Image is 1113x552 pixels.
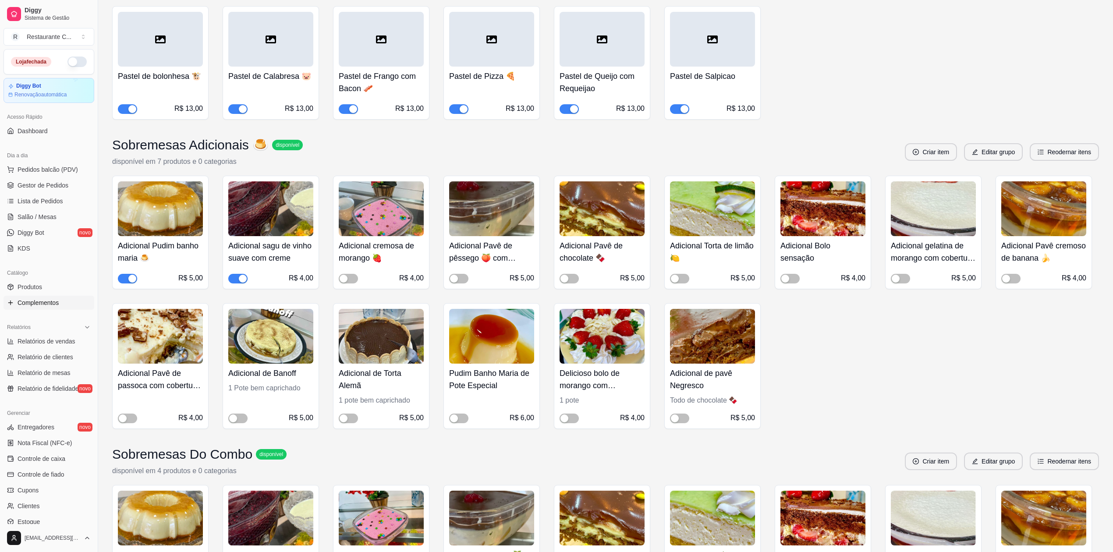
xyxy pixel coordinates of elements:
img: product-image [780,181,865,236]
div: R$ 5,00 [178,273,203,283]
img: product-image [891,181,976,236]
img: product-image [670,181,755,236]
span: ordered-list [1038,149,1044,155]
img: product-image [118,181,203,236]
img: product-image [670,491,755,545]
button: Alterar Status [67,57,87,67]
span: Gestor de Pedidos [18,181,68,190]
div: R$ 4,00 [289,273,313,283]
button: plus-circleCriar item [905,453,957,470]
h3: Sobremesas Adicionais 🍮 [112,137,269,153]
a: Entregadoresnovo [4,420,94,434]
span: Controle de fiado [18,470,64,479]
a: Clientes [4,499,94,513]
a: Relatório de clientes [4,350,94,364]
div: R$ 5,00 [510,273,534,283]
span: disponível [274,142,301,149]
span: edit [972,149,978,155]
h4: Adicional de Torta Alemã [339,367,424,392]
div: R$ 5,00 [730,273,755,283]
h4: Adicional cremosa de morango 🍓 [339,240,424,264]
div: R$ 13,00 [727,103,755,114]
a: Diggy BotRenovaçãoautomática [4,78,94,103]
img: product-image [449,181,534,236]
div: R$ 13,00 [616,103,645,114]
article: Diggy Bot [16,83,41,89]
div: R$ 13,00 [506,103,534,114]
h4: Pastel de Pizza 🍕 [449,70,534,82]
span: Salão / Mesas [18,212,57,221]
img: product-image [449,309,534,364]
img: product-image [449,491,534,545]
span: Sistema de Gestão [25,14,91,21]
img: product-image [560,309,645,364]
article: Renovação automática [14,91,67,98]
h4: Adicional Pavê cremoso de banana 🍌 [1001,240,1086,264]
div: R$ 6,00 [510,413,534,423]
img: product-image [228,181,313,236]
div: Catálogo [4,266,94,280]
a: DiggySistema de Gestão [4,4,94,25]
button: plus-circleCriar item [905,143,957,161]
div: R$ 5,00 [399,413,424,423]
a: Estoque [4,515,94,529]
span: ordered-list [1038,458,1044,464]
h3: Sobremesas Do Combo [112,446,252,462]
div: Loja fechada [11,57,51,67]
div: R$ 4,00 [620,413,645,423]
div: 1 pote bem caprichado [339,395,424,406]
button: ordered-listReodernar itens [1030,143,1099,161]
div: Acesso Rápido [4,110,94,124]
span: KDS [18,244,30,253]
img: product-image [118,309,203,364]
div: 1 pote [560,395,645,406]
h4: Adicional de pavê Negresco [670,367,755,392]
h4: Adicional de Banoff [228,367,313,379]
a: Relatórios de vendas [4,334,94,348]
div: R$ 13,00 [395,103,424,114]
button: Pedidos balcão (PDV) [4,163,94,177]
a: Controle de caixa [4,452,94,466]
img: product-image [780,491,865,545]
span: Complementos [18,298,59,307]
img: product-image [339,491,424,545]
span: Relatórios [7,324,31,331]
div: R$ 4,00 [841,273,865,283]
h4: Adicional Pavê de pêssego 🍑 com cobertura de chocolate 🍫 [449,240,534,264]
span: plus-circle [913,458,919,464]
a: Salão / Mesas [4,210,94,224]
h4: Adicional Pudim banho maria 🍮 [118,240,203,264]
a: Produtos [4,280,94,294]
h4: Pastel de Calabresa 🐷 [228,70,313,82]
a: Nota Fiscal (NFC-e) [4,436,94,450]
div: 1 Pote bem caprichado [228,383,313,393]
div: Dia a dia [4,149,94,163]
h4: Adicional Torta de limão 🍋 [670,240,755,264]
a: Cupons [4,483,94,497]
a: Gestor de Pedidos [4,178,94,192]
h4: Adicional Pavê de chocolate 🍫 [560,240,645,264]
div: Restaurante C ... [27,32,71,41]
span: Estoque [18,517,40,526]
div: R$ 4,00 [399,273,424,283]
img: product-image [228,491,313,545]
button: editEditar grupo [964,453,1023,470]
div: R$ 4,00 [1062,273,1086,283]
a: Lista de Pedidos [4,194,94,208]
img: product-image [339,181,424,236]
div: R$ 13,00 [285,103,313,114]
div: R$ 5,00 [951,273,976,283]
span: Cupons [18,486,39,495]
p: disponível em 4 produtos e 0 categorias [112,466,287,476]
h4: Adicional sagu de vinho suave com creme [228,240,313,264]
a: Complementos [4,296,94,310]
span: R [11,32,20,41]
h4: Adicional Bolo sensação [780,240,865,264]
a: Controle de fiado [4,467,94,481]
span: Dashboard [18,127,48,135]
a: Diggy Botnovo [4,226,94,240]
div: R$ 4,00 [178,413,203,423]
h4: Adicional gelatina de morango com cobertura especial [891,240,976,264]
span: Diggy [25,7,91,14]
span: Clientes [18,502,40,510]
